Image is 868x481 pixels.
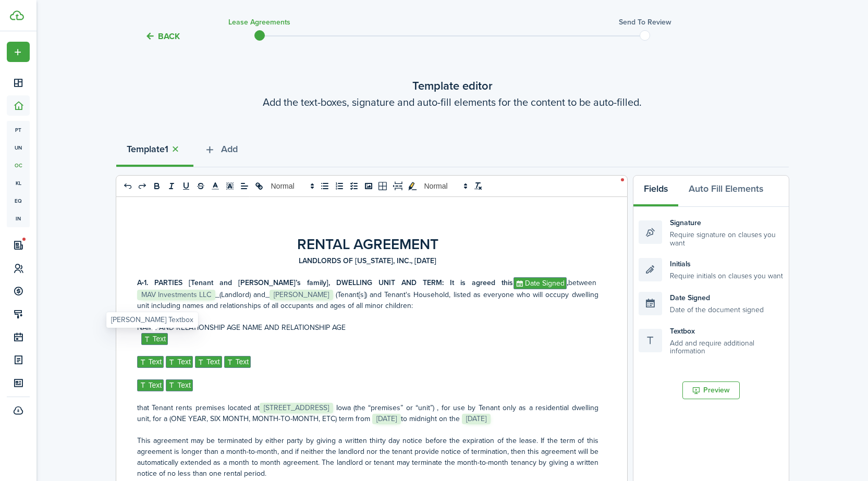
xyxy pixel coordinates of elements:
[270,290,333,300] span: [PERSON_NAME]
[390,180,405,192] button: pageBreak
[137,290,215,300] span: MAV Investments LLC
[137,233,598,255] h1: RENTAL AGREEMENT
[150,180,164,192] button: bold
[137,435,598,479] p: This agreement may be terminated by either party by giving a written thirty day notice before the...
[7,156,30,174] a: oc
[116,77,789,94] wizard-step-header-title: Template editor
[7,192,30,209] a: eq
[193,180,208,192] button: strike
[10,10,24,20] img: TenantCloud
[462,414,491,424] span: [DATE]
[361,180,376,192] button: image
[168,143,183,155] button: Close tab
[317,180,332,192] button: list: bullet
[165,142,168,156] strong: 1
[252,180,266,192] button: link
[332,180,347,192] button: list: ordered
[619,17,671,28] h3: Send to review
[567,277,568,288] strong: ,
[299,255,436,266] strong: LANDLORDS OF [US_STATE], INC., [DATE]
[405,180,420,192] button: toggleMarkYellow: markYellow
[116,94,789,110] wizard-step-header-description: Add the text-boxes, signature and auto-fill elements for the content to be auto-filled.
[228,17,290,28] h3: Lease Agreements
[7,121,30,139] a: pt
[137,402,598,424] p: that Tenant rents premises located at﻿ ﻿ Iowa (the “premises” or “unit”) , for use by Tenant only...
[221,142,238,156] span: Add
[179,180,193,192] button: underline
[127,142,165,156] strong: Template
[137,277,598,311] p: between ﻿ ﻿_(Landlord) and_﻿ ﻿ (Tenant[s]) and Tenant's Household, listed as everyone who will oc...
[376,180,390,192] button: table-better
[137,322,598,333] p: NAME AND RELATIONSHIP AGE NAME AND RELATIONSHIP AGE
[193,136,248,167] button: Add
[7,209,30,227] a: in
[164,180,179,192] button: italic
[135,180,150,192] button: redo: redo
[7,174,30,192] a: kl
[120,180,135,192] button: undo: undo
[137,277,514,288] strong: A‑1. PARTIES [Tenant and [PERSON_NAME]’s family], DWELLING UNIT AND TERM: It is agreed this
[682,381,740,399] button: Preview
[633,176,678,207] button: Fields
[7,42,30,62] button: Open menu
[471,180,485,192] button: clean
[678,176,774,207] button: Auto Fill Elements
[372,414,401,424] span: [DATE]
[260,403,333,413] span: [STREET_ADDRESS]
[7,139,30,156] a: un
[145,31,180,42] button: Back
[347,180,361,192] button: list: check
